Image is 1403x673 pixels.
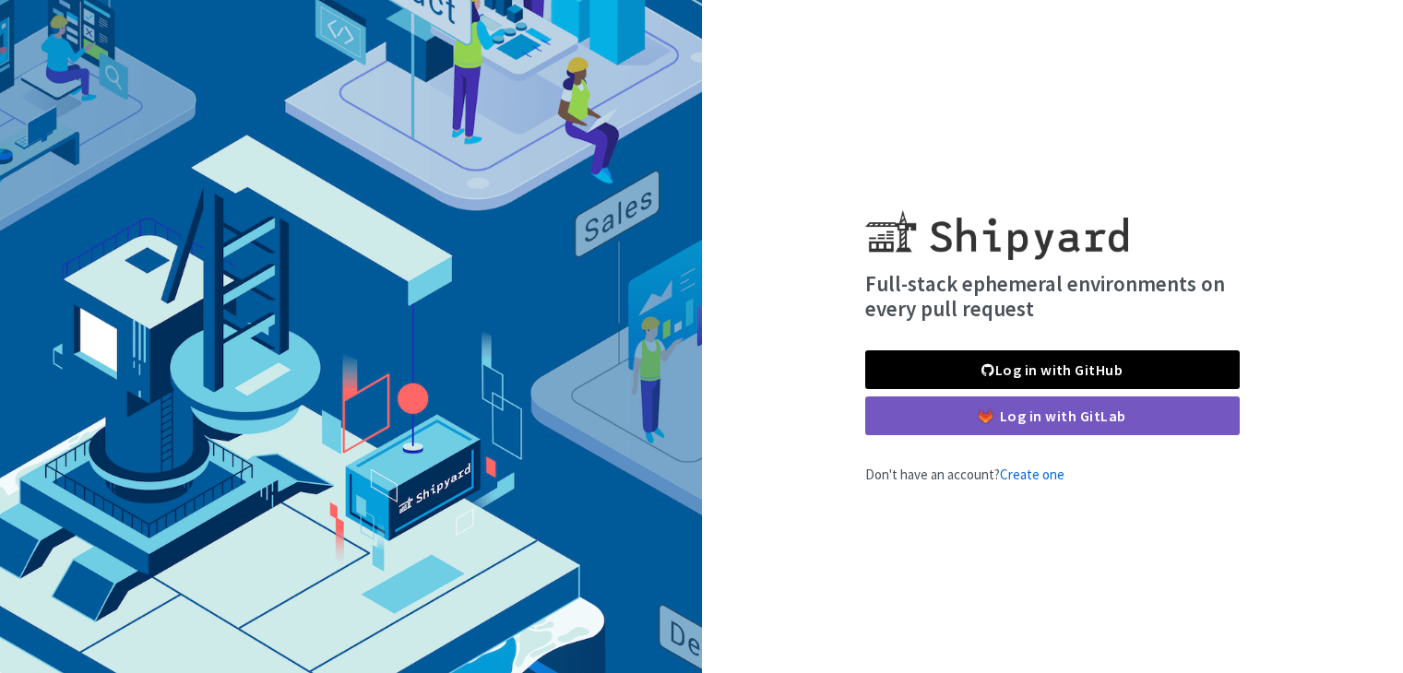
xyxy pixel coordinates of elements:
[865,271,1240,322] h4: Full-stack ephemeral environments on every pull request
[865,188,1128,260] img: Shipyard logo
[979,409,993,423] img: gitlab-color.svg
[865,396,1240,435] a: Log in with GitLab
[865,350,1240,389] a: Log in with GitHub
[1000,466,1064,483] a: Create one
[865,466,1064,483] span: Don't have an account?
